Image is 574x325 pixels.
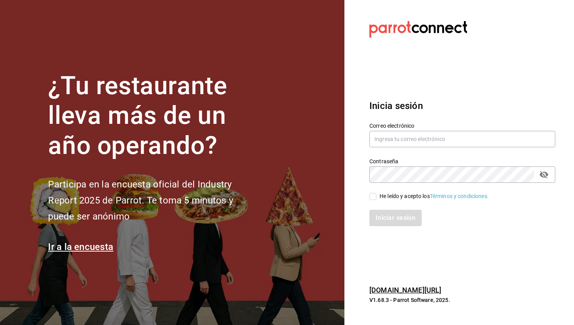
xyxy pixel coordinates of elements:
label: Contraseña [369,158,555,164]
h3: Inicia sesión [369,99,555,113]
h2: Participa en la encuesta oficial del Industry Report 2025 de Parrot. Te toma 5 minutos y puede se... [48,177,259,224]
a: [DOMAIN_NAME][URL] [369,286,441,294]
p: V1.68.3 - Parrot Software, 2025. [369,296,555,304]
label: Correo electrónico [369,123,555,128]
h1: ¿Tu restaurante lleva más de un año operando? [48,71,259,161]
button: passwordField [537,168,551,181]
a: Términos y condiciones. [430,193,489,199]
input: Ingresa tu correo electrónico [369,131,555,147]
div: He leído y acepto los [380,192,489,200]
a: Ir a la encuesta [48,241,113,252]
